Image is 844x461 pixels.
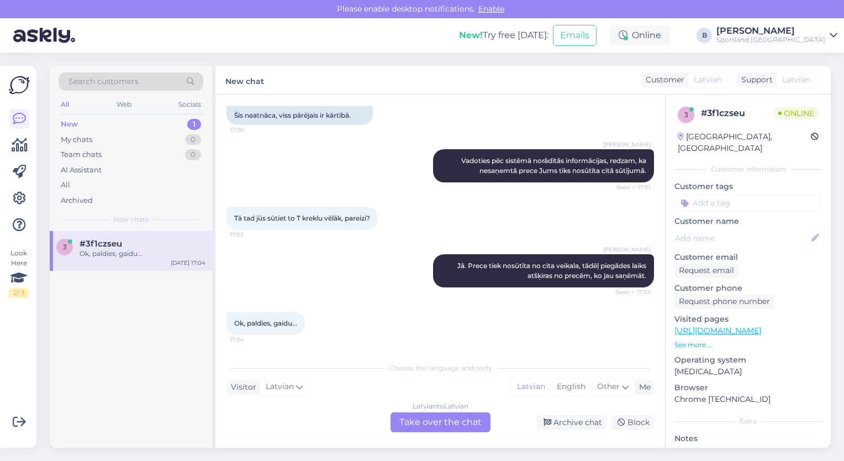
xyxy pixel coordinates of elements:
p: Customer name [674,216,822,227]
div: Latvian to Latvian [413,401,468,411]
span: Ok, paldies, gaidu... [234,319,297,327]
span: Latvian [694,74,722,86]
div: Customer information [674,164,822,174]
span: [PERSON_NAME] [603,245,651,254]
div: Request phone number [674,294,774,309]
div: New [61,119,78,130]
div: All [59,97,71,112]
span: Other [597,381,620,391]
div: Try free [DATE]: [459,29,548,42]
div: Support [737,74,773,86]
label: New chat [225,72,264,87]
span: 17:04 [230,336,271,344]
div: Archive chat [537,415,606,430]
div: Look Here [9,248,29,298]
div: Extra [674,416,822,426]
input: Add a tag [674,195,822,211]
span: 17:02 [230,230,271,239]
div: Take over the chat [391,412,490,432]
div: [GEOGRAPHIC_DATA], [GEOGRAPHIC_DATA] [678,131,811,154]
span: Search customers [68,76,139,87]
div: 2 / 3 [9,288,29,298]
div: Team chats [61,149,102,160]
span: Seen ✓ 17:03 [609,288,651,296]
span: Vadoties pēc sistēmā norādītās informācijas, redzam, ka nesaņemtā prece Jums tiks nosūtīta citā s... [461,156,648,175]
div: Šis neatnāca, viss pārējais ir kārtībā. [226,106,373,125]
div: Choose the language and reply [226,363,654,373]
img: Askly Logo [9,75,30,96]
p: Customer email [674,252,822,263]
span: Latvian [782,74,810,86]
span: Jā. Prece tiek nosūtīta no cita veikala, tādēļ piegādes laiks atšķiras no precēm, ko jau saņēmāt. [457,261,648,280]
p: [MEDICAL_DATA] [674,366,822,378]
div: English [551,379,591,395]
div: Ok, paldies, gaidu... [80,249,205,259]
div: 0 [185,149,201,160]
a: [URL][DOMAIN_NAME] [674,326,761,336]
div: Web [114,97,134,112]
div: Request email [674,263,739,278]
span: Enable [475,4,508,14]
span: Online [774,107,819,119]
div: Socials [176,97,203,112]
div: Block [611,415,654,430]
span: #3f1czseu [80,239,122,249]
div: 0 [185,134,201,145]
span: Seen ✓ 17:01 [609,183,651,191]
div: Me [635,381,651,393]
p: See more ... [674,340,822,350]
div: Sportland [GEOGRAPHIC_DATA] [716,35,825,44]
span: Tā tad jūs sūtiet to T kreklu vēlāk, pareizi? [234,214,370,222]
input: Add name [675,232,809,244]
p: Customer phone [674,282,822,294]
span: New chats [113,214,149,224]
p: Customer tags [674,181,822,192]
div: Visitor [226,381,256,393]
p: Browser [674,382,822,394]
button: Emails [553,25,597,46]
div: Online [610,25,670,45]
div: [PERSON_NAME] [716,27,825,35]
span: 3 [684,111,688,119]
p: Notes [674,433,822,444]
div: [DATE] 17:04 [171,259,205,267]
div: My chats [61,134,92,145]
b: New! [459,30,483,40]
div: Customer [641,74,684,86]
div: B [697,28,712,43]
div: Archived [61,195,93,206]
span: 3 [63,243,67,251]
span: 17:00 [230,125,271,134]
p: Chrome [TECHNICAL_ID] [674,394,822,405]
p: Visited pages [674,313,822,325]
span: Latvian [266,381,294,393]
div: AI Assistant [61,165,102,176]
div: # 3f1czseu [701,107,774,120]
div: Latvian [511,379,551,395]
a: [PERSON_NAME]Sportland [GEOGRAPHIC_DATA] [716,27,837,44]
div: 1 [187,119,201,130]
span: [PERSON_NAME] [603,140,651,149]
p: Operating system [674,354,822,366]
div: All [61,180,70,191]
